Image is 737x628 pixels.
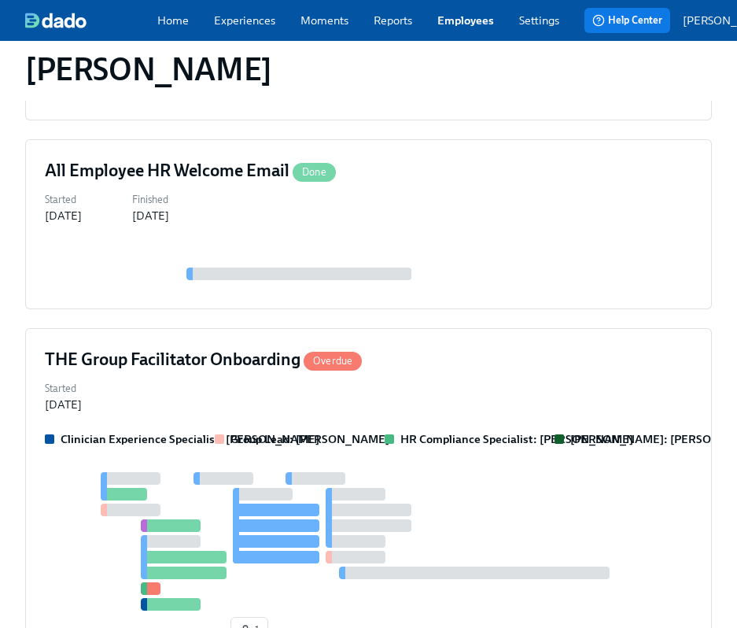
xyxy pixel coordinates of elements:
[374,13,412,28] a: Reports
[45,381,82,397] label: Started
[230,432,389,446] strong: Group Lead: [PERSON_NAME]
[132,192,169,208] label: Finished
[25,13,87,28] img: dado
[400,432,633,446] strong: HR Compliance Specialist: [PERSON_NAME]
[25,50,272,88] h1: [PERSON_NAME]
[45,348,362,371] h4: THE Group Facilitator Onboarding
[132,208,169,223] div: [DATE]
[25,13,157,28] a: dado
[45,208,82,223] div: [DATE]
[61,432,319,446] strong: Clinician Experience Specialist: [PERSON_NAME]
[584,8,670,33] button: Help Center
[300,13,348,28] a: Moments
[214,13,275,28] a: Experiences
[157,13,189,28] a: Home
[437,13,494,28] a: Employees
[45,159,336,183] h4: All Employee HR Welcome Email
[293,166,336,178] span: Done
[304,355,362,367] span: Overdue
[519,13,559,28] a: Settings
[592,13,662,28] span: Help Center
[45,192,82,208] label: Started
[45,397,82,412] div: [DATE]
